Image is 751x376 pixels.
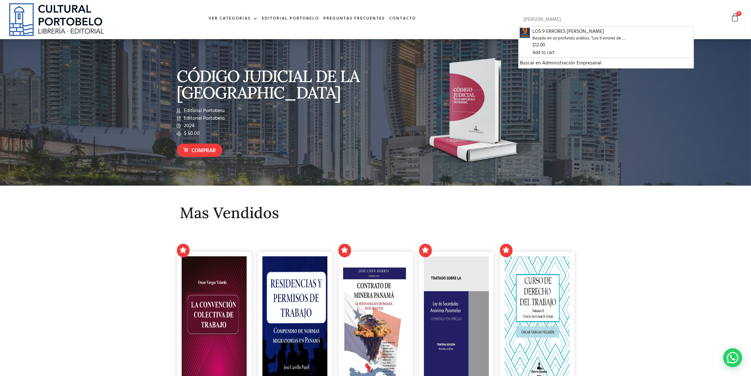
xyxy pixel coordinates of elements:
[520,59,692,67] a: Buscar en Administración Empresarial
[731,13,740,22] a: 0
[260,12,321,26] a: Editorial Portobelo
[520,28,530,38] img: PORTADA-9-ERRORES-DE-LOMBANA
[532,41,545,49] bdi: 12.00
[182,122,195,130] span: 2024
[520,29,530,37] a: LOS 9 ERRORES DE LOMBANA
[182,107,225,115] span: Editorial Portobelo
[387,12,418,26] a: Contacto
[532,49,554,57] a: Add to cart: “LOS 9 ERRORES DE LOMBANA”
[736,11,742,16] span: 0
[206,12,260,26] a: Ver Categorías
[177,68,373,101] p: CÓDIGO JUDICIAL DE LA [GEOGRAPHIC_DATA]
[182,115,225,122] span: Editorial Portobelo
[532,28,692,35] span: LOS 9 ERRORES [PERSON_NAME]
[177,144,222,157] a: Comprar
[532,35,692,42] span: Basado en un profundo análisis, “Los 9 errores de …
[180,205,571,221] h2: Mas Vendidos
[192,147,216,155] span: Comprar
[532,28,692,49] a: LOS 9 ERRORES [PERSON_NAME]Basado en un profundo análisis, “Los 9 errores de …$12.00
[532,41,535,49] span: $
[321,12,387,26] a: Preguntas frecuentes
[182,130,200,137] span: $ 50.00
[518,13,694,26] input: Búsqueda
